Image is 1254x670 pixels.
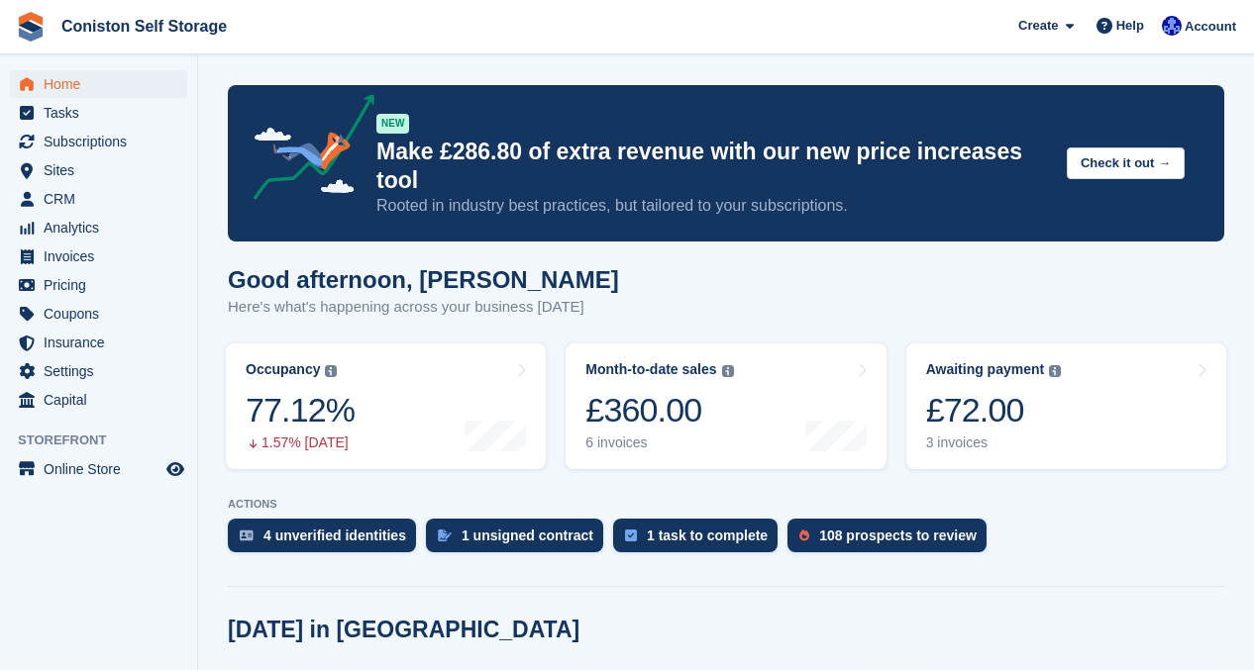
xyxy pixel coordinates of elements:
[799,529,809,541] img: prospect-51fa495bee0391a8d652442698ab0144808aea92771e9ea1ae160a38d050c398.svg
[10,271,187,299] a: menu
[44,271,162,299] span: Pricing
[246,434,355,451] div: 1.57% [DATE]
[906,343,1226,469] a: Awaiting payment £72.00 3 invoices
[228,498,1224,511] p: ACTIONS
[53,10,235,43] a: Coniston Self Storage
[438,529,452,541] img: contract_signature_icon-13c848040528278c33f63329250d36e43548de30e8caae1d1a13099fd9432cc5.svg
[819,527,977,543] div: 108 prospects to review
[228,519,426,562] a: 4 unverified identities
[10,99,187,127] a: menu
[426,519,613,562] a: 1 unsigned contract
[10,70,187,98] a: menu
[263,527,406,543] div: 4 unverified identities
[228,296,619,319] p: Here's what's happening across your business [DATE]
[44,329,162,356] span: Insurance
[10,185,187,213] a: menu
[647,527,768,543] div: 1 task to complete
[926,361,1045,378] div: Awaiting payment
[585,361,716,378] div: Month-to-date sales
[787,519,996,562] a: 108 prospects to review
[1185,17,1236,37] span: Account
[10,357,187,385] a: menu
[10,455,187,483] a: menu
[585,434,733,451] div: 6 invoices
[1067,147,1185,180] button: Check it out →
[237,94,375,207] img: price-adjustments-announcement-icon-8257ccfd72463d97f412b2fc003d46551f7dbcb40ab6d574587a9cd5c0d94...
[376,114,409,134] div: NEW
[44,357,162,385] span: Settings
[240,529,254,541] img: verify_identity-adf6edd0f0f0b5bbfe63781bf79b02c33cf7c696d77639b501bdc392416b5a36.svg
[246,361,320,378] div: Occupancy
[18,431,197,450] span: Storefront
[613,519,787,562] a: 1 task to complete
[226,343,546,469] a: Occupancy 77.12% 1.57% [DATE]
[44,386,162,414] span: Capital
[10,300,187,328] a: menu
[246,390,355,431] div: 77.12%
[10,386,187,414] a: menu
[44,242,162,270] span: Invoices
[566,343,886,469] a: Month-to-date sales £360.00 6 invoices
[44,300,162,328] span: Coupons
[1049,365,1061,377] img: icon-info-grey-7440780725fd019a000dd9b08b2336e03edf1995a4989e88bcd33f0948082b44.svg
[44,99,162,127] span: Tasks
[44,128,162,155] span: Subscriptions
[44,156,162,184] span: Sites
[16,12,46,42] img: stora-icon-8386f47178a22dfd0bd8f6a31ec36ba5ce8667c1dd55bd0f319d3a0aa187defe.svg
[10,329,187,356] a: menu
[926,390,1062,431] div: £72.00
[163,457,187,481] a: Preview store
[10,128,187,155] a: menu
[44,185,162,213] span: CRM
[10,242,187,270] a: menu
[926,434,1062,451] div: 3 invoices
[722,365,734,377] img: icon-info-grey-7440780725fd019a000dd9b08b2336e03edf1995a4989e88bcd33f0948082b44.svg
[1162,16,1182,36] img: Jessica Richardson
[625,529,637,541] img: task-75834270c22a3079a89374b754ae025e5fb1db73e45f91037f5363f120a921f8.svg
[44,214,162,241] span: Analytics
[228,266,619,293] h1: Good afternoon, [PERSON_NAME]
[462,527,593,543] div: 1 unsigned contract
[376,138,1051,195] p: Make £286.80 of extra revenue with our new price increases tool
[585,390,733,431] div: £360.00
[1018,16,1058,36] span: Create
[228,617,579,643] h2: [DATE] in [GEOGRAPHIC_DATA]
[376,195,1051,217] p: Rooted in industry best practices, but tailored to your subscriptions.
[1116,16,1144,36] span: Help
[10,214,187,241] a: menu
[10,156,187,184] a: menu
[325,365,337,377] img: icon-info-grey-7440780725fd019a000dd9b08b2336e03edf1995a4989e88bcd33f0948082b44.svg
[44,455,162,483] span: Online Store
[44,70,162,98] span: Home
